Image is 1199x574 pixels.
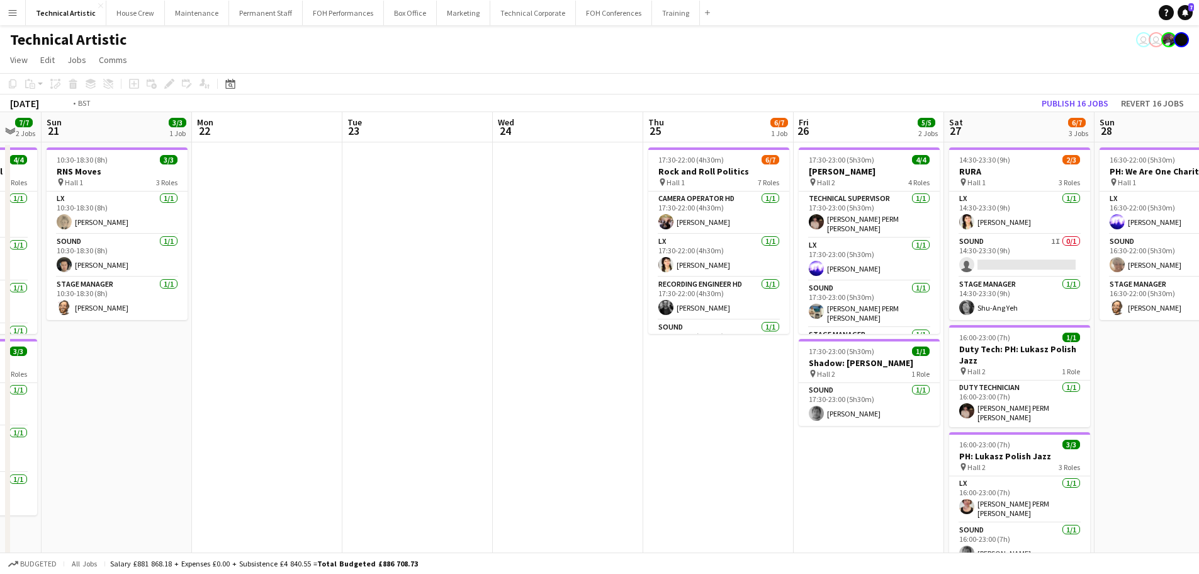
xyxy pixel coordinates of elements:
[576,1,652,25] button: FOH Conferences
[20,560,57,568] span: Budgeted
[437,1,490,25] button: Marketing
[40,54,55,66] span: Edit
[384,1,437,25] button: Box Office
[10,30,127,49] h1: Technical Artistic
[1116,95,1189,112] button: Revert 16 jobs
[6,557,59,571] button: Budgeted
[26,1,106,25] button: Technical Artistic
[78,98,91,108] div: BST
[67,54,86,66] span: Jobs
[1136,32,1151,47] app-user-avatar: Abby Hubbard
[5,52,33,68] a: View
[652,1,700,25] button: Training
[1188,3,1194,11] span: 7
[110,559,418,568] div: Salary £881 868.18 + Expenses £0.00 + Subsistence £4 840.55 =
[99,54,127,66] span: Comms
[317,559,418,568] span: Total Budgeted £886 708.73
[1161,32,1176,47] app-user-avatar: Zubair PERM Dhalla
[10,97,39,110] div: [DATE]
[1178,5,1193,20] a: 7
[165,1,229,25] button: Maintenance
[69,559,99,568] span: All jobs
[35,52,60,68] a: Edit
[303,1,384,25] button: FOH Performances
[1037,95,1113,112] button: Publish 16 jobs
[106,1,165,25] button: House Crew
[490,1,576,25] button: Technical Corporate
[10,54,28,66] span: View
[94,52,132,68] a: Comms
[229,1,303,25] button: Permanent Staff
[1174,32,1189,47] app-user-avatar: Gabrielle Barr
[62,52,91,68] a: Jobs
[1149,32,1164,47] app-user-avatar: Liveforce Admin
